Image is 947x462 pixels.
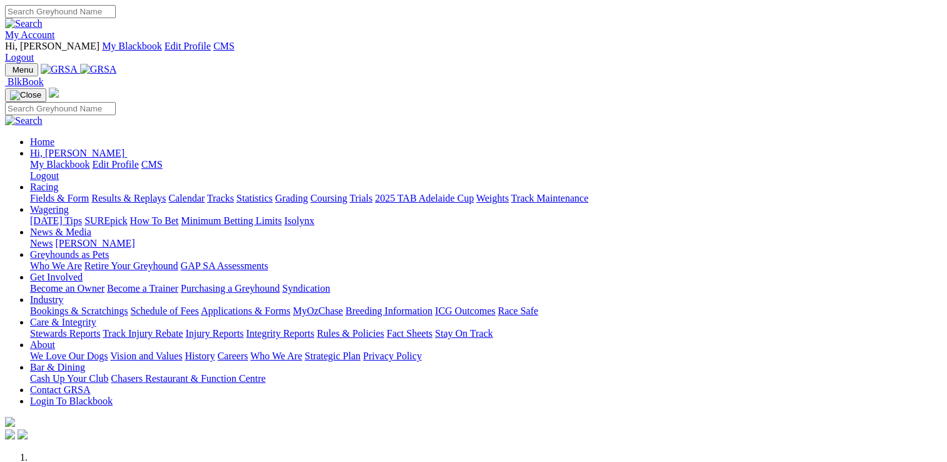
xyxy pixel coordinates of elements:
[30,317,96,327] a: Care & Integrity
[102,41,162,51] a: My Blackbook
[375,193,474,203] a: 2025 TAB Adelaide Cup
[30,328,100,339] a: Stewards Reports
[246,328,314,339] a: Integrity Reports
[13,65,33,74] span: Menu
[30,148,127,158] a: Hi, [PERSON_NAME]
[30,215,942,227] div: Wagering
[30,238,53,249] a: News
[30,283,942,294] div: Get Involved
[30,193,942,204] div: Racing
[435,305,495,316] a: ICG Outcomes
[5,63,38,76] button: Toggle navigation
[30,227,91,237] a: News & Media
[141,159,163,170] a: CMS
[5,29,55,40] a: My Account
[5,417,15,427] img: logo-grsa-white.png
[363,351,422,361] a: Privacy Policy
[498,305,538,316] a: Race Safe
[10,90,41,100] img: Close
[185,351,215,361] a: History
[476,193,509,203] a: Weights
[8,76,44,87] span: BlkBook
[30,294,63,305] a: Industry
[305,351,361,361] a: Strategic Plan
[30,249,109,260] a: Greyhounds as Pets
[5,52,34,63] a: Logout
[91,193,166,203] a: Results & Replays
[18,429,28,439] img: twitter.svg
[349,193,372,203] a: Trials
[217,351,248,361] a: Careers
[237,193,273,203] a: Statistics
[30,362,85,372] a: Bar & Dining
[168,193,205,203] a: Calendar
[5,76,44,87] a: BlkBook
[5,88,46,102] button: Toggle navigation
[30,373,108,384] a: Cash Up Your Club
[30,328,942,339] div: Care & Integrity
[284,215,314,226] a: Isolynx
[30,351,942,362] div: About
[5,5,116,18] input: Search
[511,193,588,203] a: Track Maintenance
[275,193,308,203] a: Grading
[41,64,78,75] img: GRSA
[93,159,139,170] a: Edit Profile
[30,193,89,203] a: Fields & Form
[5,18,43,29] img: Search
[103,328,183,339] a: Track Injury Rebate
[30,204,69,215] a: Wagering
[293,305,343,316] a: MyOzChase
[30,384,90,395] a: Contact GRSA
[110,351,182,361] a: Vision and Values
[30,373,942,384] div: Bar & Dining
[213,41,235,51] a: CMS
[181,283,280,294] a: Purchasing a Greyhound
[310,193,347,203] a: Coursing
[130,305,198,316] a: Schedule of Fees
[30,339,55,350] a: About
[30,136,54,147] a: Home
[346,305,433,316] a: Breeding Information
[435,328,493,339] a: Stay On Track
[165,41,211,51] a: Edit Profile
[5,41,100,51] span: Hi, [PERSON_NAME]
[207,193,234,203] a: Tracks
[5,102,116,115] input: Search
[30,351,108,361] a: We Love Our Dogs
[5,429,15,439] img: facebook.svg
[111,373,265,384] a: Chasers Restaurant & Function Centre
[30,148,125,158] span: Hi, [PERSON_NAME]
[185,328,243,339] a: Injury Reports
[181,215,282,226] a: Minimum Betting Limits
[30,272,83,282] a: Get Involved
[84,260,178,271] a: Retire Your Greyhound
[107,283,178,294] a: Become a Trainer
[282,283,330,294] a: Syndication
[84,215,127,226] a: SUREpick
[181,260,269,271] a: GAP SA Assessments
[250,351,302,361] a: Who We Are
[5,41,942,63] div: My Account
[30,260,82,271] a: Who We Are
[387,328,433,339] a: Fact Sheets
[30,215,82,226] a: [DATE] Tips
[30,182,58,192] a: Racing
[30,305,942,317] div: Industry
[317,328,384,339] a: Rules & Policies
[30,260,942,272] div: Greyhounds as Pets
[201,305,290,316] a: Applications & Forms
[130,215,179,226] a: How To Bet
[30,238,942,249] div: News & Media
[30,305,128,316] a: Bookings & Scratchings
[49,88,59,98] img: logo-grsa-white.png
[30,159,942,182] div: Hi, [PERSON_NAME]
[5,115,43,126] img: Search
[30,396,113,406] a: Login To Blackbook
[55,238,135,249] a: [PERSON_NAME]
[30,283,105,294] a: Become an Owner
[30,159,90,170] a: My Blackbook
[80,64,117,75] img: GRSA
[30,170,59,181] a: Logout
